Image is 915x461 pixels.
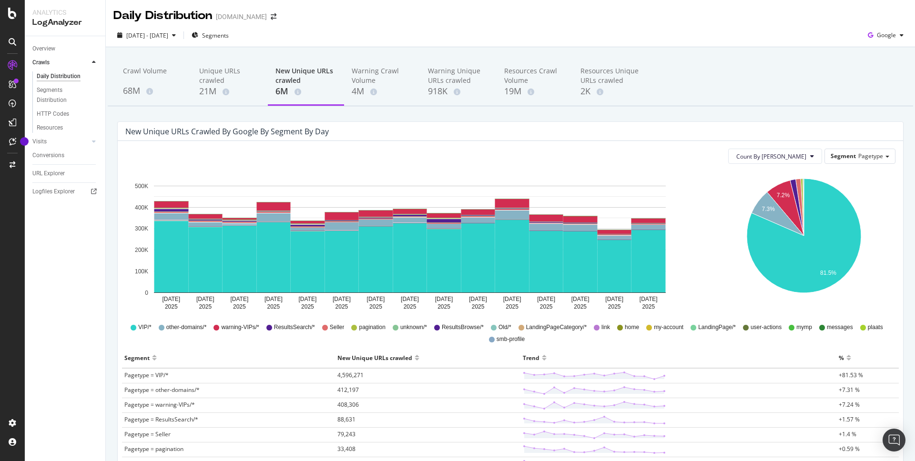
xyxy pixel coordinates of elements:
text: 2025 [642,303,655,310]
text: 2025 [199,303,212,310]
span: Pagetype = other-domains/* [124,386,200,394]
a: HTTP Codes [37,109,99,119]
text: 100K [135,268,148,275]
div: 21M [199,85,260,98]
a: Visits [32,137,89,147]
svg: A chart. [714,171,894,314]
text: 2025 [301,303,314,310]
span: Seller [330,323,345,331]
span: Segments [202,31,229,40]
button: [DATE] - [DATE] [113,28,180,43]
div: Segment [124,350,150,365]
span: ResultsSearch/* [274,323,315,331]
text: [DATE] [640,296,658,302]
text: [DATE] [571,296,590,302]
div: Logfiles Explorer [32,187,75,197]
text: 2025 [404,303,417,310]
div: LogAnalyzer [32,17,98,28]
span: 79,243 [337,430,356,438]
span: messages [827,323,853,331]
span: home [625,323,639,331]
div: Visits [32,137,47,147]
span: my-account [654,323,683,331]
text: 2025 [437,303,450,310]
span: 4,596,271 [337,371,364,379]
text: 0 [145,290,148,296]
text: [DATE] [230,296,248,302]
text: [DATE] [333,296,351,302]
div: HTTP Codes [37,109,69,119]
div: Open Intercom Messenger [883,429,905,451]
text: [DATE] [299,296,317,302]
div: 4M [352,85,413,98]
a: URL Explorer [32,169,99,179]
span: Count By Day [736,152,806,160]
span: +1.57 % [839,415,860,423]
a: Overview [32,44,99,54]
text: 2025 [267,303,280,310]
span: +81.53 % [839,371,863,379]
div: Crawls [32,58,50,68]
div: Tooltip anchor [20,137,29,146]
text: 2025 [574,303,587,310]
div: 19M [504,85,565,98]
span: 88,631 [337,415,356,423]
span: 412,197 [337,386,359,394]
text: 2025 [540,303,553,310]
div: Segments Distribution [37,85,90,105]
div: Resources Unique URLs crawled [580,66,641,85]
div: New Unique URLs crawled [275,66,336,85]
text: [DATE] [537,296,555,302]
span: [DATE] - [DATE] [126,31,168,40]
div: Warning Unique URLs crawled [428,66,489,85]
text: 2025 [608,303,621,310]
a: Conversions [32,150,99,160]
span: Segment [831,152,856,160]
span: Pagetype = Seller [124,430,171,438]
span: Pagetype = VIP/* [124,371,169,379]
span: 33,408 [337,445,356,453]
span: Pagetype = warning-VIPs/* [124,401,195,409]
div: Trend [523,350,539,365]
text: 2025 [335,303,348,310]
text: 81.5% [820,270,836,276]
text: 300K [135,226,148,232]
span: other-domains/* [166,323,207,331]
div: % [839,350,844,365]
text: 200K [135,247,148,253]
a: Crawls [32,58,89,68]
text: 7.2% [776,192,790,199]
span: user-actions [751,323,782,331]
div: New Unique URLs crawled [337,350,412,365]
text: 2025 [506,303,518,310]
button: Google [864,28,907,43]
div: 6M [275,85,336,98]
text: [DATE] [401,296,419,302]
a: Resources [37,123,99,133]
span: Google [877,31,896,39]
span: +7.31 % [839,386,860,394]
span: Pagetype = ResultsSearch/* [124,415,198,423]
span: Pagetype [858,152,883,160]
a: Logfiles Explorer [32,187,99,197]
div: Overview [32,44,55,54]
div: Conversions [32,150,64,160]
text: [DATE] [367,296,385,302]
a: Daily Distribution [37,71,99,81]
div: Daily Distribution [37,71,81,81]
svg: A chart. [125,171,694,314]
span: LandingPageCategory/* [526,323,587,331]
div: [DOMAIN_NAME] [216,12,267,21]
div: URL Explorer [32,169,65,179]
text: 400K [135,204,148,211]
span: Pagetype = pagination [124,445,183,453]
span: ResultsBrowse/* [442,323,484,331]
span: VIP/* [138,323,151,331]
span: link [601,323,610,331]
span: unknown/* [400,323,427,331]
text: 2025 [472,303,485,310]
div: Warning Crawl Volume [352,66,413,85]
div: 2K [580,85,641,98]
div: Daily Distribution [113,8,212,24]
